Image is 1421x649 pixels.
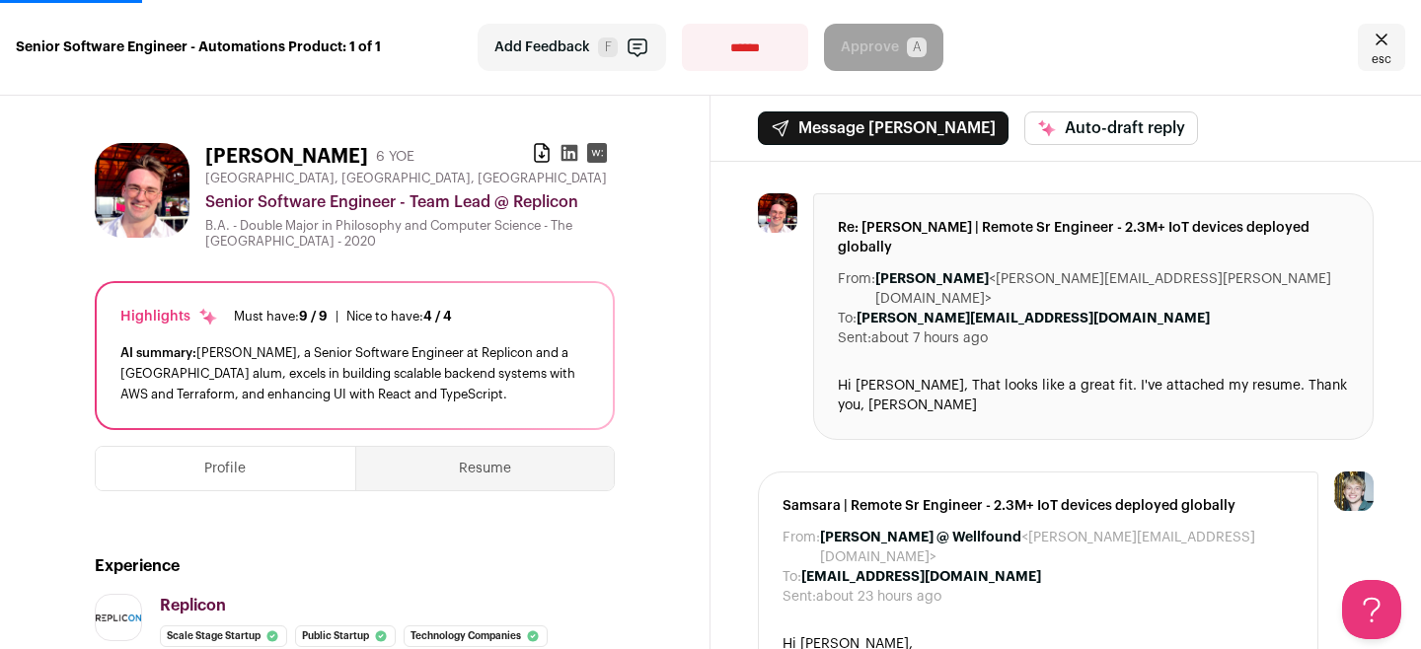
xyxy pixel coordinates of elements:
li: Scale Stage Startup [160,625,287,647]
h1: [PERSON_NAME] [205,143,368,171]
button: Profile [96,447,355,490]
iframe: Help Scout Beacon - Open [1342,580,1401,639]
a: Close [1358,24,1405,71]
b: [PERSON_NAME] @ Wellfound [820,531,1021,544]
span: [GEOGRAPHIC_DATA], [GEOGRAPHIC_DATA], [GEOGRAPHIC_DATA] [205,171,607,186]
dt: From: [783,528,820,567]
dt: To: [838,309,857,328]
span: Re: [PERSON_NAME] | Remote Sr Engineer - 2.3M+ IoT devices deployed globally [838,218,1349,257]
div: Hi [PERSON_NAME], That looks like a great fit. I've attached my resume. Thank you, [PERSON_NAME] [838,376,1349,415]
dd: <[PERSON_NAME][EMAIL_ADDRESS][PERSON_NAME][DOMAIN_NAME]> [875,269,1349,309]
b: [PERSON_NAME][EMAIL_ADDRESS][DOMAIN_NAME] [857,312,1210,325]
dt: Sent: [783,587,816,607]
li: Public Startup [295,625,396,647]
img: 3cc2e08d63af69b873fa7158724b23f23b405c0b9de68c3abc7195c026e5d8d2 [758,193,797,233]
img: 3cc2e08d63af69b873fa7158724b23f23b405c0b9de68c3abc7195c026e5d8d2 [95,143,189,238]
dt: Sent: [838,328,871,348]
div: Nice to have: [346,309,452,324]
span: Replicon [160,598,226,613]
div: 6 YOE [376,147,414,167]
div: Senior Software Engineer - Team Lead @ Replicon [205,190,615,214]
b: [PERSON_NAME] [875,272,989,286]
span: 9 / 9 [299,310,328,323]
button: Auto-draft reply [1024,111,1198,145]
b: [EMAIL_ADDRESS][DOMAIN_NAME] [801,570,1041,584]
h2: Experience [95,554,615,578]
span: AI summary: [120,346,196,359]
button: Resume [356,447,615,490]
span: Samsara | Remote Sr Engineer - 2.3M+ IoT devices deployed globally [783,496,1294,516]
li: Technology Companies [404,625,548,647]
div: B.A. - Double Major in Philosophy and Computer Science - The [GEOGRAPHIC_DATA] - 2020 [205,218,615,250]
ul: | [234,309,452,324]
span: Add Feedback [494,37,590,57]
span: esc [1372,51,1391,67]
div: Must have: [234,309,328,324]
strong: Senior Software Engineer - Automations Product: 1 of 1 [16,37,381,57]
img: fcac802166fa5114bb10bf7600517c1bc93c24753c24f82a6b178b65a457cb45.png [96,614,141,620]
dd: about 23 hours ago [816,587,941,607]
button: Message [PERSON_NAME] [758,111,1009,145]
dd: <[PERSON_NAME][EMAIL_ADDRESS][DOMAIN_NAME]> [820,528,1294,567]
dt: From: [838,269,875,309]
dd: about 7 hours ago [871,328,988,348]
span: 4 / 4 [423,310,452,323]
button: Add Feedback F [478,24,666,71]
img: 6494470-medium_jpg [1334,471,1374,511]
span: F [598,37,618,57]
div: [PERSON_NAME], a Senior Software Engineer at Replicon and a [GEOGRAPHIC_DATA] alum, excels in bui... [120,342,589,404]
dt: To: [783,567,801,587]
div: Highlights [120,307,218,326]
